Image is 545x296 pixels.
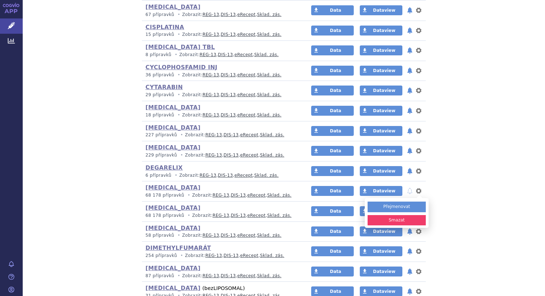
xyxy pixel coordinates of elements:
a: REG-13 [213,193,229,198]
a: REG-13 [203,233,219,238]
button: notifikace [406,167,413,175]
a: Sklad. zás. [254,173,279,178]
i: • [176,32,182,38]
a: Dataview [360,186,402,196]
button: nastavení [415,167,422,175]
a: [MEDICAL_DATA] [145,225,200,231]
span: 36 přípravků [145,72,174,77]
a: [MEDICAL_DATA] [145,144,200,151]
i: • [176,92,182,98]
a: DIS-13 [224,153,238,158]
p: Zobrazit: , , , [145,273,298,279]
a: DIS-13 [224,253,238,258]
span: 68 178 přípravků [145,193,184,198]
i: • [186,192,192,198]
button: notifikace [406,46,413,55]
button: Přejmenovat [368,202,426,212]
a: eRecept [237,32,256,37]
a: Data [311,126,354,136]
a: Sklad. zás. [257,32,282,37]
span: 58 přípravků [145,233,174,238]
a: DEGARELIX [145,164,183,171]
i: • [178,132,185,138]
a: eRecept [247,213,266,218]
a: REG-13 [200,173,216,178]
a: DIS-13 [221,113,236,117]
span: Data [330,169,341,174]
a: Dataview [360,26,402,35]
span: Dataview [373,108,395,113]
button: notifikace [406,127,413,135]
span: 87 přípravků [145,273,174,278]
button: notifikace [406,247,413,256]
button: notifikace [406,26,413,35]
span: Dataview [373,269,395,274]
a: Dataview [360,146,402,156]
span: Data [330,28,341,33]
button: nastavení [415,66,422,75]
a: eRecept [237,113,256,117]
span: Data [330,68,341,73]
a: Dataview [360,226,402,236]
a: REG-13 [203,32,219,37]
a: [MEDICAL_DATA] [145,184,200,191]
span: 6 přípravků [145,173,171,178]
span: 67 přípravků [145,12,174,17]
p: Zobrazit: , , , [145,112,298,118]
i: • [173,172,179,179]
span: LIPOSOMAL [213,285,243,291]
p: Zobrazit: , , , [145,192,298,198]
button: nastavení [415,227,422,236]
span: Dataview [373,8,395,13]
button: nastavení [415,287,422,296]
span: Data [330,289,341,294]
a: Data [311,106,354,116]
a: eRecept [235,52,253,57]
button: nastavení [415,247,422,256]
a: eRecept [240,132,259,137]
span: 8 přípravků [145,52,171,57]
span: 229 přípravků [145,153,177,158]
a: Data [311,267,354,276]
span: Dataview [373,229,395,234]
span: Data [330,209,341,214]
a: REG-13 [203,273,219,278]
a: DIS-13 [221,12,236,17]
a: Data [311,226,354,236]
a: [MEDICAL_DATA] TBL [145,44,215,50]
a: Dataview [360,5,402,15]
i: • [178,152,185,158]
a: Sklad. zás. [257,12,282,17]
span: Dataview [373,148,395,153]
a: DIS-13 [221,92,236,97]
a: Sklad. zás. [257,72,282,77]
a: eRecept [237,12,256,17]
a: REG-13 [203,12,219,17]
a: Dataview [360,86,402,95]
button: nastavení [415,46,422,55]
a: Sklad. zás. [260,253,285,258]
button: notifikace [406,6,413,15]
span: Dataview [373,289,395,294]
span: Data [330,188,341,193]
button: nastavení [415,26,422,35]
button: nastavení [415,147,422,155]
a: Sklad. zás. [257,92,282,97]
a: Dataview [360,267,402,276]
a: Dataview [360,166,402,176]
span: Data [330,148,341,153]
button: notifikace [406,227,413,236]
a: eRecept [247,193,266,198]
p: Zobrazit: , , , [145,172,298,179]
span: (bez ) [202,285,245,291]
a: Data [311,86,354,95]
p: Zobrazit: , , , [145,132,298,138]
a: CISPLATINA [145,24,184,31]
span: 29 přípravků [145,92,174,97]
a: Sklad. zás. [257,273,282,278]
p: Zobrazit: , , , [145,232,298,239]
a: Data [311,206,354,216]
span: Dataview [373,188,395,193]
a: eRecept [237,92,256,97]
button: nastavení [415,86,422,95]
